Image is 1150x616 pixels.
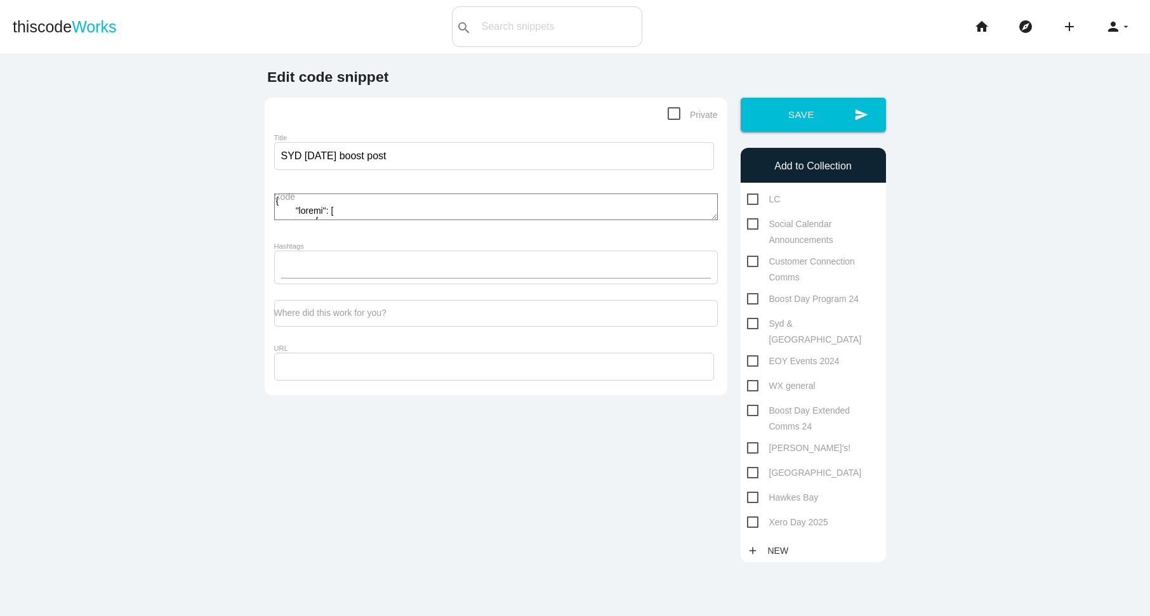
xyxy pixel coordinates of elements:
[747,539,758,562] i: add
[267,69,388,85] b: Edit code snippet
[747,465,862,481] span: [GEOGRAPHIC_DATA]
[453,7,475,46] button: search
[274,193,718,220] textarea: { "loremi": [ { "dolo": "sitame", "cons": { "adip": "elits_doei", "temp": ":inci: Utla Etdol Magn...
[456,8,472,48] i: search
[274,308,387,318] label: Where did this work for you?
[974,6,989,47] i: home
[854,98,868,132] i: send
[747,316,880,332] span: Syd & [GEOGRAPHIC_DATA]
[747,490,819,506] span: Hawkes Bay
[668,107,718,123] span: Private
[274,192,295,202] label: Code
[747,378,816,394] span: WX general
[72,18,116,36] span: Works
[274,134,287,141] label: Title
[747,539,795,562] a: addNew
[747,254,880,270] span: Customer Connection Comms
[1121,6,1131,47] i: arrow_drop_down
[1062,6,1077,47] i: add
[274,242,304,250] label: Hashtags
[747,216,880,232] span: Social Calendar Announcements
[747,514,828,530] span: Xero Day 2025
[747,161,880,172] h6: Add to Collection
[1106,6,1121,47] i: person
[741,98,886,132] button: sendSave
[13,6,117,47] a: thiscodeWorks
[747,440,851,456] span: [PERSON_NAME]'s!
[274,344,288,352] label: URL
[747,403,880,419] span: Boost Day Extended Comms 24
[1018,6,1033,47] i: explore
[747,291,859,307] span: Boost Day Program 24
[475,13,642,40] input: Search snippets
[747,353,840,369] span: EOY Events 2024
[747,192,781,207] span: LC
